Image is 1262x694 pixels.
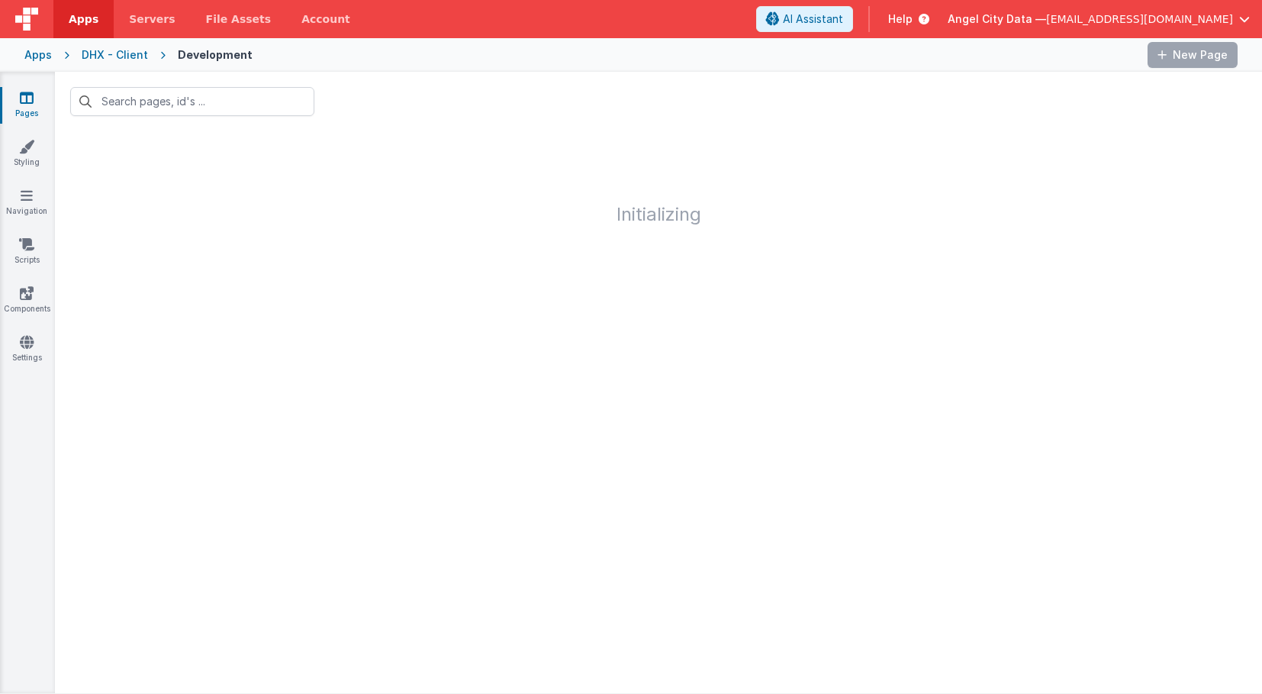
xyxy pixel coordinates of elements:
div: Development [178,47,253,63]
button: New Page [1148,42,1238,68]
button: Angel City Data — [EMAIL_ADDRESS][DOMAIN_NAME] [948,11,1250,27]
span: Apps [69,11,98,27]
h1: Initializing [55,131,1262,224]
div: Apps [24,47,52,63]
span: Angel City Data — [948,11,1046,27]
span: AI Assistant [783,11,843,27]
span: [EMAIL_ADDRESS][DOMAIN_NAME] [1046,11,1233,27]
button: AI Assistant [756,6,853,32]
input: Search pages, id's ... [70,87,314,116]
span: Help [888,11,913,27]
span: File Assets [206,11,272,27]
div: DHX - Client [82,47,148,63]
span: Servers [129,11,175,27]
